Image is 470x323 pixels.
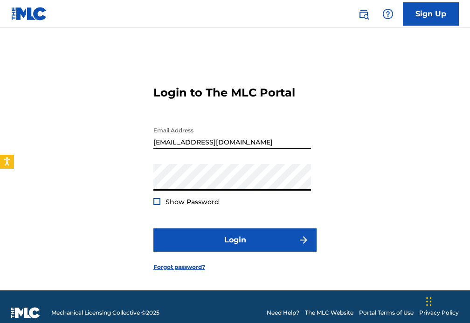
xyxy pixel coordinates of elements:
a: Forgot password? [153,263,205,271]
span: Show Password [166,198,219,206]
div: Drag [426,288,432,316]
h3: Login to The MLC Portal [153,86,295,100]
a: Sign Up [403,2,459,26]
img: help [382,8,394,20]
div: Help [379,5,397,23]
img: f7272a7cc735f4ea7f67.svg [298,234,309,246]
a: Public Search [354,5,373,23]
img: MLC Logo [11,7,47,21]
iframe: Chat Widget [423,278,470,323]
img: search [358,8,369,20]
a: Portal Terms of Use [359,309,414,317]
span: Mechanical Licensing Collective © 2025 [51,309,159,317]
a: Need Help? [267,309,299,317]
button: Login [153,228,317,252]
img: logo [11,307,40,318]
a: Privacy Policy [419,309,459,317]
a: The MLC Website [305,309,353,317]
